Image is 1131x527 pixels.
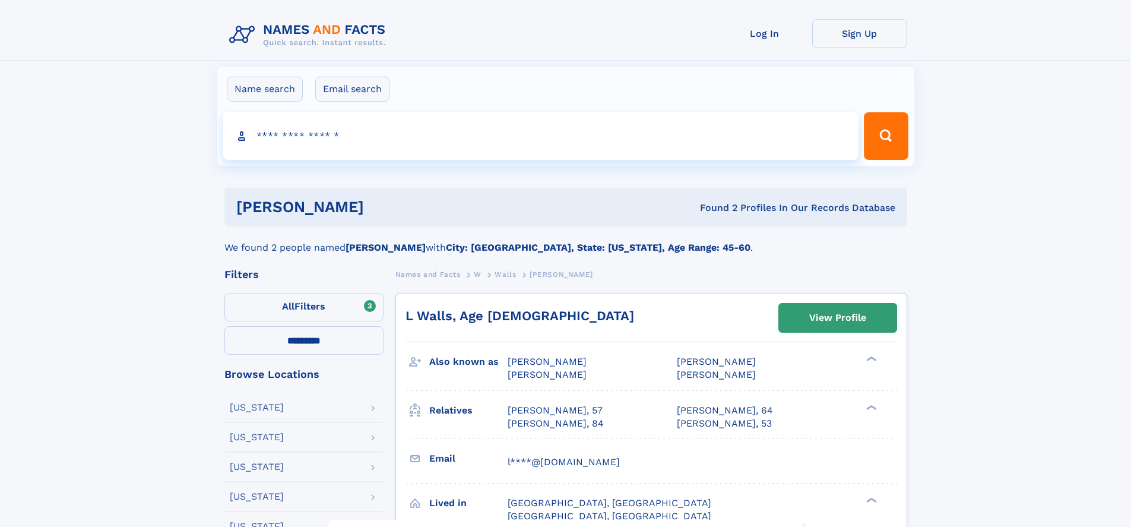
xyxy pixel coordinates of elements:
a: L Walls, Age [DEMOGRAPHIC_DATA] [405,308,634,323]
div: [US_STATE] [230,403,284,412]
div: [US_STATE] [230,433,284,442]
a: [PERSON_NAME], 53 [677,417,772,430]
span: Walls [495,270,516,279]
span: [PERSON_NAME] [677,369,756,380]
div: Found 2 Profiles In Our Records Database [532,201,895,214]
h3: Also known as [429,352,508,372]
a: Sign Up [812,19,907,48]
a: [PERSON_NAME], 84 [508,417,604,430]
span: W [474,270,481,279]
h1: [PERSON_NAME] [236,200,532,214]
label: Email search [315,77,389,102]
div: [US_STATE] [230,492,284,501]
a: Log In [717,19,812,48]
span: [PERSON_NAME] [677,356,756,367]
h3: Email [429,449,508,469]
button: Search Button [864,112,908,160]
label: Name search [227,77,303,102]
a: [PERSON_NAME], 64 [677,404,773,417]
b: [PERSON_NAME] [346,242,426,253]
a: [PERSON_NAME], 57 [508,404,603,417]
span: [PERSON_NAME] [508,369,587,380]
input: search input [223,112,859,160]
a: Names and Facts [395,267,461,282]
h3: Lived in [429,493,508,513]
span: [GEOGRAPHIC_DATA], [GEOGRAPHIC_DATA] [508,510,711,522]
span: [PERSON_NAME] [530,270,593,279]
label: Filters [224,293,384,321]
a: Walls [495,267,516,282]
div: View Profile [809,304,866,332]
a: W [474,267,481,282]
div: ❯ [863,403,877,411]
div: ❯ [863,496,877,504]
img: Logo Names and Facts [224,19,395,51]
div: We found 2 people named with . [224,226,907,255]
div: ❯ [863,355,877,363]
a: View Profile [779,304,896,332]
div: Filters [224,269,384,280]
b: City: [GEOGRAPHIC_DATA], State: [US_STATE], Age Range: 45-60 [446,242,750,253]
div: Browse Locations [224,369,384,380]
h3: Relatives [429,400,508,421]
span: [PERSON_NAME] [508,356,587,367]
span: All [282,301,294,312]
div: [US_STATE] [230,462,284,472]
span: [GEOGRAPHIC_DATA], [GEOGRAPHIC_DATA] [508,497,711,509]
